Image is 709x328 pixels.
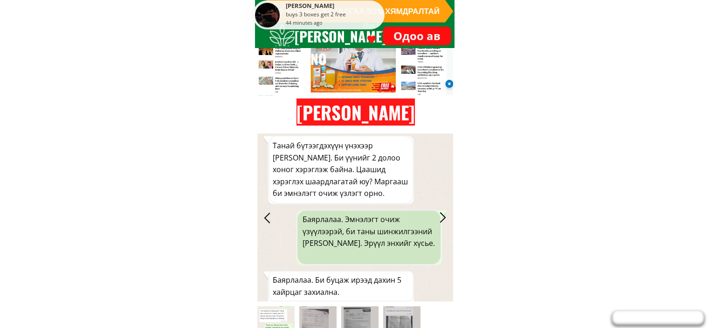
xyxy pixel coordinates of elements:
div: 44 minutes ago [286,19,323,27]
span: [PERSON_NAME] [296,98,415,126]
p: Одоо ав [383,27,451,45]
div: Танай бүтээгдэхүүн үнэхээр [PERSON_NAME]. Би үүнийг 2 долоо хоног хэрэглэж байна. Цаашид хэрэглэх... [273,140,409,200]
div: [PERSON_NAME] [286,3,382,11]
div: Баярлалаа. Би буцаж ирээд дахин 5 хайрцаг захиална. [273,274,409,298]
div: buys 3 boxes get 2 free [286,11,382,19]
h3: [PERSON_NAME] NANO [295,25,398,70]
div: Баярлалаа. Эмнэлэгт очиж үзүүлээрэй, би таны шинжилгээний [PERSON_NAME]. Эрүүл энхийг хүсье. [303,214,435,250]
